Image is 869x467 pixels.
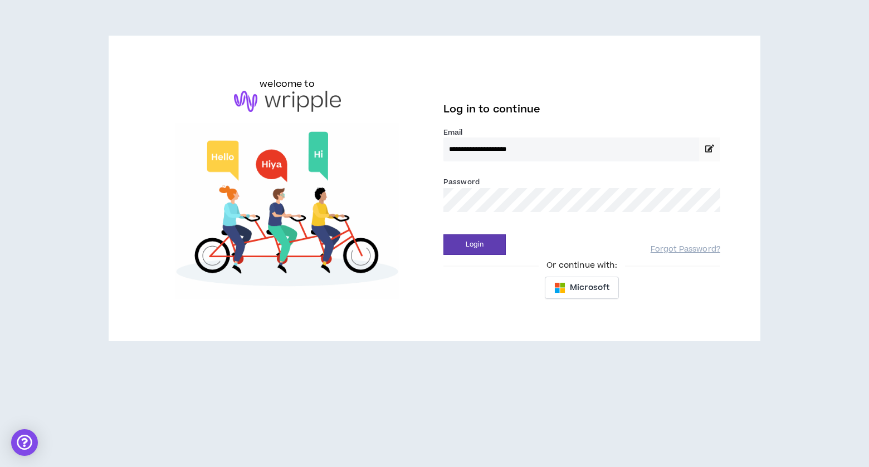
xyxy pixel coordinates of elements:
[570,282,609,294] span: Microsoft
[651,244,720,255] a: Forgot Password?
[443,102,540,116] span: Log in to continue
[260,77,315,91] h6: welcome to
[545,277,619,299] button: Microsoft
[11,429,38,456] div: Open Intercom Messenger
[443,177,480,187] label: Password
[234,91,341,112] img: logo-brand.png
[149,123,426,299] img: Welcome to Wripple
[539,259,624,272] span: Or continue with:
[443,234,506,255] button: Login
[443,127,720,137] label: Email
